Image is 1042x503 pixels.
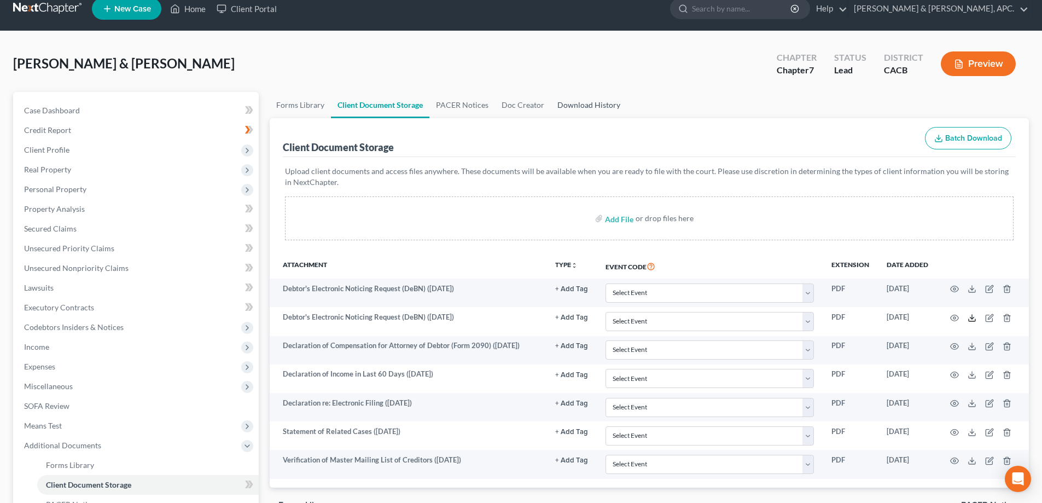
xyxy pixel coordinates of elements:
[823,365,878,393] td: PDF
[15,101,259,120] a: Case Dashboard
[15,239,259,258] a: Unsecured Priority Claims
[24,421,62,430] span: Means Test
[24,342,49,351] span: Income
[555,314,588,321] button: + Add Tag
[878,307,937,336] td: [DATE]
[555,457,588,464] button: + Add Tag
[555,369,588,379] a: + Add Tag
[555,286,588,293] button: + Add Tag
[24,106,80,115] span: Case Dashboard
[884,64,923,77] div: CACB
[823,450,878,478] td: PDF
[555,455,588,465] a: + Add Tag
[834,51,866,64] div: Status
[878,336,937,365] td: [DATE]
[823,421,878,450] td: PDF
[24,441,101,450] span: Additional Documents
[555,284,588,294] a: + Add Tag
[270,307,546,336] td: Debtor's Electronic Noticing Request (DeBN) ([DATE])
[24,263,129,273] span: Unsecured Nonpriority Claims
[15,298,259,317] a: Executory Contracts
[24,401,69,411] span: SOFA Review
[555,340,588,351] a: + Add Tag
[636,213,694,224] div: or drop files here
[495,92,551,118] a: Doc Creator
[270,365,546,393] td: Declaration of Income in Last 60 Days ([DATE])
[24,322,124,332] span: Codebtors Insiders & Notices
[283,141,394,154] div: Client Document Storage
[878,450,937,478] td: [DATE]
[15,120,259,140] a: Credit Report
[884,51,923,64] div: District
[823,393,878,421] td: PDF
[24,381,73,391] span: Miscellaneous
[823,336,878,365] td: PDF
[331,92,429,118] a: Client Document Storage
[941,51,1016,76] button: Preview
[114,5,151,13] span: New Case
[1005,466,1031,492] div: Open Intercom Messenger
[15,199,259,219] a: Property Analysis
[878,421,937,450] td: [DATE]
[555,262,578,269] button: TYPEunfold_more
[878,253,937,279] th: Date added
[823,279,878,307] td: PDF
[270,279,546,307] td: Debtor's Electronic Noticing Request (DeBN) ([DATE])
[777,51,817,64] div: Chapter
[571,262,578,269] i: unfold_more
[15,219,259,239] a: Secured Claims
[15,278,259,298] a: Lawsuits
[24,125,71,135] span: Credit Report
[37,455,259,475] a: Forms Library
[24,303,94,312] span: Executory Contracts
[15,258,259,278] a: Unsecured Nonpriority Claims
[285,166,1014,188] p: Upload client documents and access files anywhere. These documents will be available when you are...
[24,145,69,154] span: Client Profile
[270,450,546,478] td: Verification of Master Mailing List of Creditors ([DATE])
[24,184,86,194] span: Personal Property
[555,372,588,379] button: + Add Tag
[15,396,259,416] a: SOFA Review
[878,279,937,307] td: [DATE]
[834,64,866,77] div: Lead
[46,480,131,489] span: Client Document Storage
[878,393,937,421] td: [DATE]
[270,336,546,365] td: Declaration of Compensation for Attorney of Debtor (Form 2090) ([DATE])
[777,64,817,77] div: Chapter
[945,134,1002,143] span: Batch Download
[555,400,588,407] button: + Add Tag
[24,362,55,371] span: Expenses
[555,398,588,408] a: + Add Tag
[551,92,627,118] a: Download History
[24,165,71,174] span: Real Property
[24,244,114,253] span: Unsecured Priority Claims
[270,253,546,279] th: Attachment
[555,343,588,350] button: + Add Tag
[597,253,823,279] th: Event Code
[24,204,85,213] span: Property Analysis
[823,307,878,336] td: PDF
[24,224,77,233] span: Secured Claims
[878,365,937,393] td: [DATE]
[270,393,546,421] td: Declaration re: Electronic Filing ([DATE])
[555,426,588,437] a: + Add Tag
[37,475,259,495] a: Client Document Storage
[429,92,495,118] a: PACER Notices
[13,55,235,71] span: [PERSON_NAME] & [PERSON_NAME]
[809,65,814,75] span: 7
[270,92,331,118] a: Forms Library
[270,421,546,450] td: Statement of Related Cases ([DATE])
[925,127,1011,150] button: Batch Download
[24,283,54,292] span: Lawsuits
[555,429,588,436] button: + Add Tag
[46,460,94,470] span: Forms Library
[823,253,878,279] th: Extension
[555,312,588,322] a: + Add Tag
